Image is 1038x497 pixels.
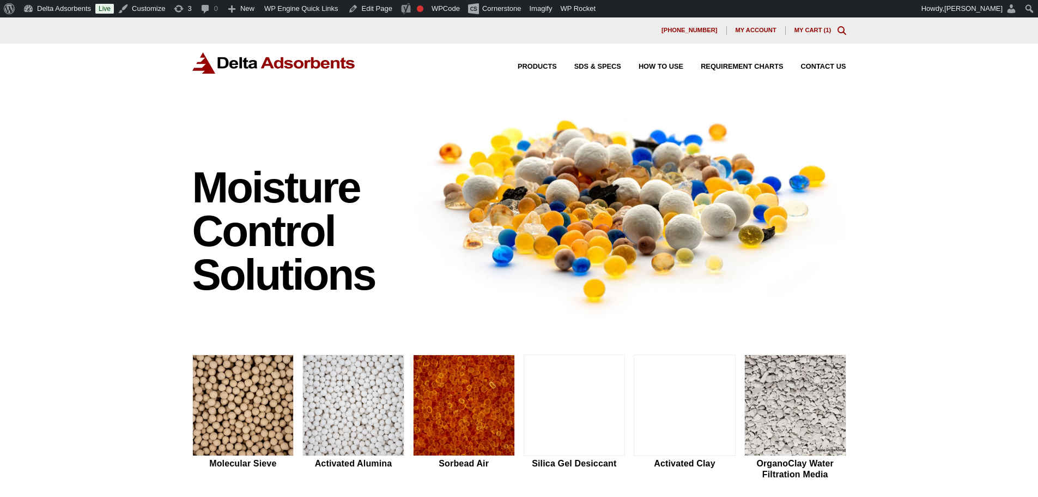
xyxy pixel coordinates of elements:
h2: Molecular Sieve [192,458,294,469]
span: My account [736,27,776,33]
span: [PERSON_NAME] [944,4,1003,13]
a: Activated Clay [634,355,736,481]
span: Products [518,63,557,70]
img: Image [413,100,846,320]
a: Sorbead Air [413,355,515,481]
span: How to Use [639,63,683,70]
a: Requirement Charts [683,63,783,70]
a: Silica Gel Desiccant [524,355,626,481]
div: Focus keyphrase not set [417,5,423,12]
img: Delta Adsorbents [192,52,356,74]
span: [PHONE_NUMBER] [661,27,718,33]
a: My account [727,26,786,35]
a: Contact Us [784,63,846,70]
a: SDS & SPECS [557,63,621,70]
span: Requirement Charts [701,63,783,70]
span: Contact Us [801,63,846,70]
h2: Activated Clay [634,458,736,469]
h2: Sorbead Air [413,458,515,469]
h2: OrganoClay Water Filtration Media [744,458,846,479]
span: SDS & SPECS [574,63,621,70]
a: Molecular Sieve [192,355,294,481]
h2: Activated Alumina [302,458,404,469]
a: My Cart (1) [794,27,831,33]
span: 1 [825,27,829,33]
a: How to Use [621,63,683,70]
a: Products [500,63,557,70]
div: Toggle Modal Content [837,26,846,35]
h2: Silica Gel Desiccant [524,458,626,469]
h1: Moisture Control Solutions [192,166,403,297]
a: [PHONE_NUMBER] [653,26,727,35]
a: Activated Alumina [302,355,404,481]
a: Live [95,4,114,14]
a: OrganoClay Water Filtration Media [744,355,846,481]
